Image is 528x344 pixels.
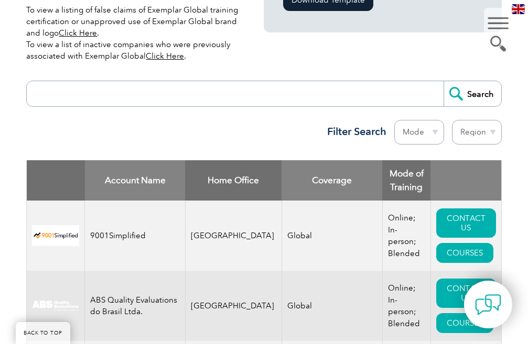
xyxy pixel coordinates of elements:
th: : activate to sort column ascending [430,160,501,201]
th: Account Name: activate to sort column descending [85,160,186,201]
td: [GEOGRAPHIC_DATA] [185,201,282,271]
td: Global [282,201,382,271]
img: 37c9c059-616f-eb11-a812-002248153038-logo.png [32,225,79,247]
input: Search [444,81,501,106]
a: COURSES [436,313,493,333]
td: Global [282,271,382,341]
img: en [512,4,525,14]
th: Home Office: activate to sort column ascending [185,160,282,201]
td: Online; In-person; Blended [382,201,430,271]
a: Click Here [59,28,97,38]
a: CONTACT US [436,208,496,238]
td: [GEOGRAPHIC_DATA] [185,271,282,341]
td: Online; In-person; Blended [382,271,430,341]
th: Coverage: activate to sort column ascending [282,160,382,201]
a: Click Here [146,51,184,61]
a: COURSES [436,243,493,263]
h3: Filter Search [321,125,386,138]
img: c92924ac-d9bc-ea11-a814-000d3a79823d-logo.jpg [32,300,79,312]
a: CONTACT US [436,279,496,308]
th: Mode of Training: activate to sort column ascending [382,160,430,201]
p: To view a listing of false claims of Exemplar Global training certification or unapproved use of ... [26,4,240,62]
a: BACK TO TOP [16,322,70,344]
img: contact-chat.png [475,292,501,318]
td: ABS Quality Evaluations do Brasil Ltda. [85,271,186,341]
td: 9001Simplified [85,201,186,271]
